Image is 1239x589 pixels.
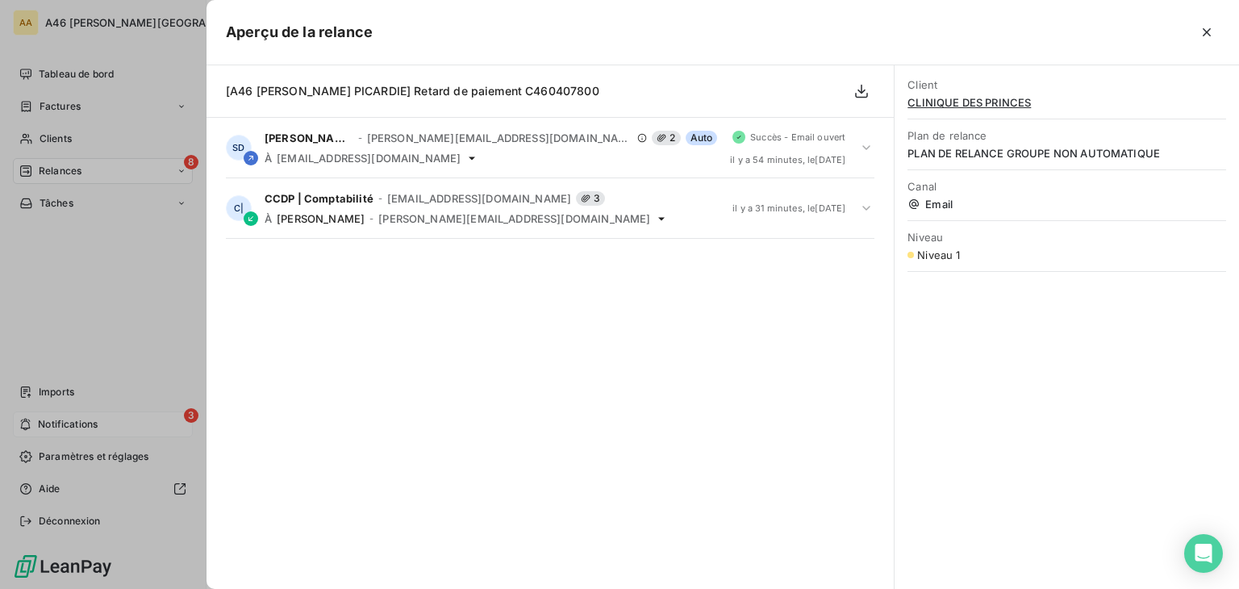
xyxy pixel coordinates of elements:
span: Email [907,198,1226,211]
h5: Aperçu de la relance [226,21,373,44]
span: - [358,133,362,143]
span: PLAN DE RELANCE GROUPE NON AUTOMATIQUE [907,147,1226,160]
span: 2 [652,131,680,145]
span: Niveau [907,231,1226,244]
span: À [265,212,272,225]
span: CLINIQUE DES PRINCES [907,96,1226,109]
span: 3 [576,191,605,206]
span: Auto [686,131,718,145]
span: [PERSON_NAME] [277,212,365,225]
div: SD [226,135,252,161]
span: [EMAIL_ADDRESS][DOMAIN_NAME] [387,192,571,205]
div: C| [226,195,252,221]
span: Niveau 1 [917,249,960,261]
span: [PERSON_NAME][EMAIL_ADDRESS][DOMAIN_NAME] [378,212,650,225]
span: [A46 [PERSON_NAME] PICARDIE] Retard de paiement C460407800 [226,84,599,98]
div: Open Intercom Messenger [1184,534,1223,573]
span: CCDP | Comptabilité [265,192,373,205]
span: Canal [907,180,1226,193]
span: [EMAIL_ADDRESS][DOMAIN_NAME] [277,152,461,165]
span: [PERSON_NAME] [265,132,353,144]
span: il y a 54 minutes , le [DATE] [730,155,845,165]
span: Client [907,78,1226,91]
span: [PERSON_NAME][EMAIL_ADDRESS][DOMAIN_NAME] [367,132,633,144]
span: À [265,152,272,165]
span: il y a 31 minutes , le [DATE] [732,203,845,213]
span: - [378,194,382,203]
span: - [369,214,373,223]
span: Succès - Email ouvert [750,132,845,142]
span: Plan de relance [907,129,1226,142]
